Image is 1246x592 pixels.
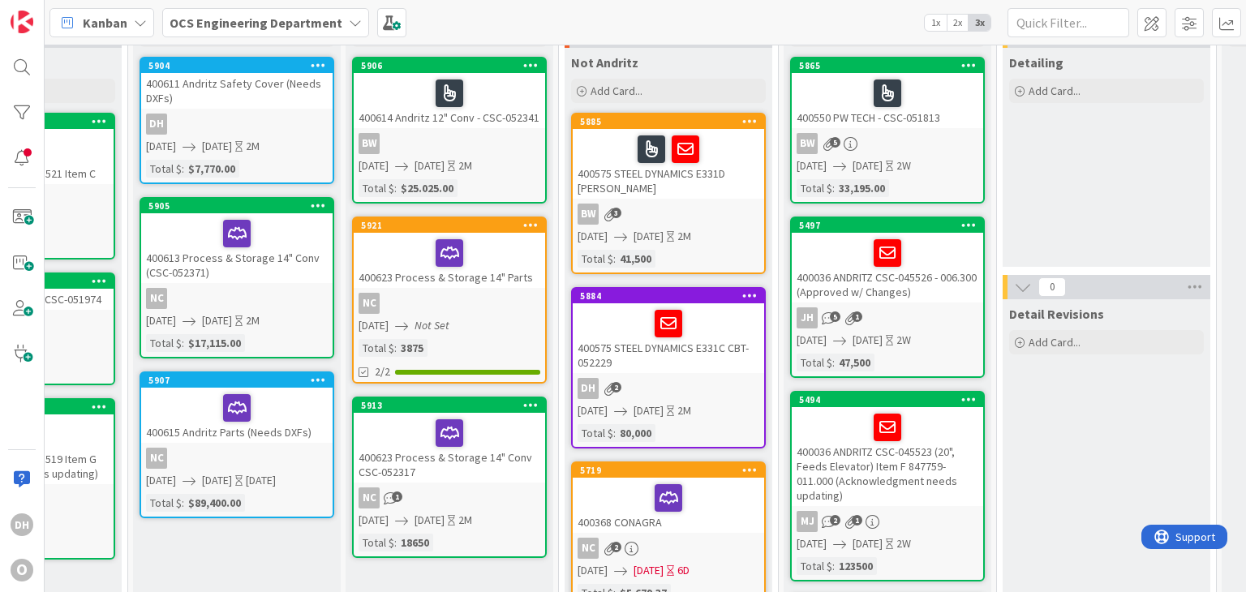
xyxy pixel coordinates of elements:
div: 5494 [792,393,983,407]
div: 41,500 [616,250,655,268]
div: 5904 [148,60,333,71]
div: NC [359,487,380,508]
div: 5885 [573,114,764,129]
span: : [394,339,397,357]
span: 2 [611,542,621,552]
div: 5494400036 ANDRITZ CSC-045523 (20", Feeds Elevator) Item F 847759-011.000 (Acknowledgment needs u... [792,393,983,506]
div: 2M [458,157,472,174]
a: 5885400575 STEEL DYNAMICS E331D [PERSON_NAME]BW[DATE][DATE]2MTotal $:41,500 [571,113,766,274]
div: Total $ [797,179,832,197]
div: 5907400615 Andritz Parts (Needs DXFs) [141,373,333,443]
div: 5884400575 STEEL DYNAMICS E331C CBT-052229 [573,289,764,373]
div: BW [797,133,818,154]
a: 5904400611 Andritz Safety Cover (Needs DXFs)DH[DATE][DATE]2MTotal $:$7,770.00 [140,57,334,184]
span: [DATE] [415,157,445,174]
div: Total $ [146,334,182,352]
div: 5904 [141,58,333,73]
span: Add Card... [591,84,642,98]
span: : [182,494,184,512]
div: 5913 [354,398,545,413]
div: 400613 Process & Storage 14" Conv (CSC-052371) [141,213,333,283]
span: Kanban [83,13,127,32]
div: Total $ [797,557,832,575]
div: 400575 STEEL DYNAMICS E331D [PERSON_NAME] [573,129,764,199]
div: 6D [677,562,690,579]
div: 5921 [354,218,545,233]
div: 2M [677,228,691,245]
span: [DATE] [797,332,827,349]
span: [DATE] [146,472,176,489]
span: Add Card... [1029,335,1081,350]
div: Total $ [359,339,394,357]
div: 3875 [397,339,428,357]
div: 5905 [141,199,333,213]
span: [DATE] [359,512,389,529]
div: 33,195.00 [835,179,889,197]
div: BW [792,133,983,154]
div: NC [141,288,333,309]
div: DH [573,378,764,399]
div: $17,115.00 [184,334,245,352]
span: [DATE] [797,535,827,552]
div: 2M [458,512,472,529]
div: 400550 PW TECH - CSC-051813 [792,73,983,128]
div: DH [11,513,33,536]
a: 5497400036 ANDRITZ CSC-045526 - 006.300 (Approved w/ Changes)JH[DATE][DATE]2WTotal $:47,500 [790,217,985,378]
span: [DATE] [578,402,608,419]
div: 47,500 [835,354,874,371]
div: DH [146,114,167,135]
span: 2 [830,515,840,526]
span: Add Card... [1029,84,1081,98]
span: : [182,334,184,352]
span: [DATE] [146,312,176,329]
div: Total $ [359,179,394,197]
div: 80,000 [616,424,655,442]
div: BW [359,133,380,154]
span: : [182,160,184,178]
div: MJ [792,511,983,532]
span: [DATE] [146,138,176,155]
i: Not Set [415,318,449,332]
div: 2M [246,138,260,155]
div: 5907 [148,375,333,386]
div: [DATE] [246,472,276,489]
div: NC [573,538,764,559]
a: 5906400614 Andritz 12" Conv - CSC-052341BW[DATE][DATE]2MTotal $:$25.025.00 [352,57,547,204]
div: BW [354,133,545,154]
span: 2/2 [375,363,390,380]
a: 5884400575 STEEL DYNAMICS E331C CBT-052229DH[DATE][DATE]2MTotal $:80,000 [571,287,766,448]
span: Detailing [1009,54,1063,71]
span: 1x [925,15,947,31]
span: [DATE] [578,228,608,245]
div: 5921400623 Process & Storage 14" Parts [354,218,545,288]
div: NC [146,288,167,309]
div: Total $ [797,354,832,371]
span: 5 [830,311,840,322]
a: 5905400613 Process & Storage 14" Conv (CSC-052371)NC[DATE][DATE]2MTotal $:$17,115.00 [140,197,334,358]
div: 5913 [361,400,545,411]
span: 5 [830,137,840,148]
span: : [832,179,835,197]
span: [DATE] [202,312,232,329]
div: 400623 Process & Storage 14" Parts [354,233,545,288]
span: [DATE] [853,332,883,349]
span: [DATE] [415,512,445,529]
span: : [394,179,397,197]
div: 5497400036 ANDRITZ CSC-045526 - 006.300 (Approved w/ Changes) [792,218,983,302]
div: 400623 Process & Storage 14" Conv CSC-052317 [354,413,545,483]
div: Total $ [146,494,182,512]
div: 5884 [580,290,764,302]
span: : [613,250,616,268]
div: JH [792,307,983,328]
span: : [832,557,835,575]
div: 5906 [354,58,545,73]
div: 5913400623 Process & Storage 14" Conv CSC-052317 [354,398,545,483]
div: 5907 [141,373,333,388]
a: 5907400615 Andritz Parts (Needs DXFs)NC[DATE][DATE][DATE]Total $:$89,400.00 [140,371,334,518]
div: NC [359,293,380,314]
div: 400036 ANDRITZ CSC-045523 (20", Feeds Elevator) Item F 847759-011.000 (Acknowledgment needs updat... [792,407,983,506]
span: 3x [969,15,990,31]
a: 5913400623 Process & Storage 14" Conv CSC-052317NC[DATE][DATE]2MTotal $:18650 [352,397,547,558]
a: 5921400623 Process & Storage 14" PartsNC[DATE]Not SetTotal $:38752/2 [352,217,547,384]
div: 5905 [148,200,333,212]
